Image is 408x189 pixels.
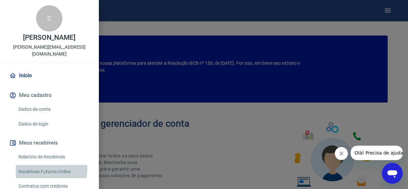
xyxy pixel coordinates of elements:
iframe: Botão para abrir a janela de mensagens [382,163,403,184]
p: [PERSON_NAME] [23,34,76,41]
span: Olá! Precisa de ajuda? [4,5,55,10]
div: C [36,5,62,32]
button: Meus recebíveis [8,136,91,150]
p: [PERSON_NAME][EMAIL_ADDRESS][DOMAIN_NAME] [5,44,93,58]
a: Dados da conta [16,103,91,116]
a: Dados de login [16,117,91,131]
a: Início [8,68,91,83]
iframe: Mensagem da empresa [351,146,403,160]
iframe: Fechar mensagem [335,147,348,160]
button: Meu cadastro [8,88,91,103]
a: Relatório de Recebíveis [16,150,91,164]
a: Recebíveis Futuros Online [16,165,91,178]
